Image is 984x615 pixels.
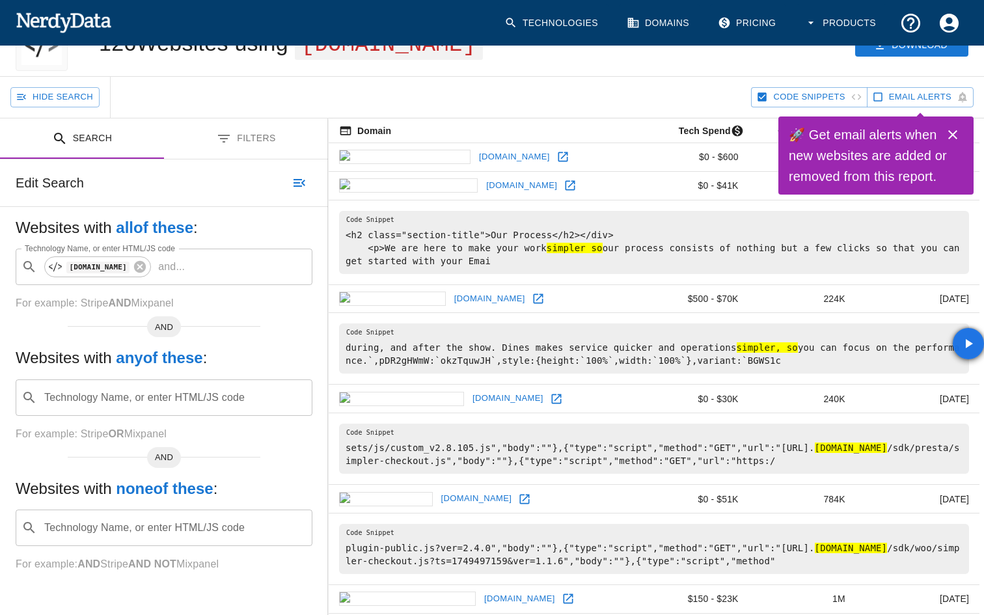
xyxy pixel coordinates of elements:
[815,543,888,553] hl: [DOMAIN_NAME]
[749,385,856,413] td: 240K
[751,87,867,107] button: Hide Code Snippets
[815,443,888,453] hl: [DOMAIN_NAME]
[116,480,213,497] b: none of these
[339,292,446,306] img: dines.co.uk icon
[153,259,190,275] p: and ...
[481,589,558,609] a: [DOMAIN_NAME]
[339,178,478,193] img: emailspedia.com icon
[339,524,969,574] pre: plugin-public.js?ver=2.4.0","body":""},{"type":"script","method":"GET","url":"[URL]. /sdk/woo/sim...
[856,584,979,613] td: [DATE]
[116,219,193,236] b: all of these
[635,584,748,613] td: $150 - $23K
[483,176,560,196] a: [DOMAIN_NAME]
[710,4,786,42] a: Pricing
[108,297,131,308] b: AND
[451,289,528,309] a: [DOMAIN_NAME]
[749,584,856,613] td: 1M
[339,392,464,406] img: rosepoupee.gr icon
[773,90,845,105] span: Hide Code Snippets
[737,342,798,353] hl: simpler, so
[635,171,748,200] td: $0 - $41K
[749,485,856,513] td: 784K
[619,4,700,42] a: Domains
[16,217,312,238] h5: Websites with :
[16,426,312,442] p: For example: Stripe Mixpanel
[116,349,202,366] b: any of these
[930,4,968,42] button: Account Settings
[469,389,547,409] a: [DOMAIN_NAME]
[147,321,181,334] span: AND
[99,31,483,55] h1: 126 Websites using
[635,385,748,413] td: $0 - $30K
[44,256,151,277] div: [DOMAIN_NAME]
[856,385,979,413] td: [DATE]
[147,451,181,464] span: AND
[476,147,553,167] a: [DOMAIN_NAME]
[773,123,856,139] span: A page popularity ranking based on a domain's backlinks. Smaller numbers signal more popular doma...
[635,284,748,313] td: $500 - $70K
[940,122,966,148] button: Close
[339,424,969,474] pre: sets/js/custom_v2.8.105.js","body":""},{"type":"script","method":"GET","url":"[URL]. /sdk/presta/...
[339,123,391,139] span: The registered domain name (i.e. "nerdydata.com").
[889,90,951,105] span: Get email alerts with newly found website results. Click to enable.
[553,147,573,167] a: Open kchodorow.com in new window
[497,4,608,42] a: Technologies
[438,489,515,509] a: [DOMAIN_NAME]
[867,87,974,107] button: Get email alerts with newly found website results. Click to enable.
[339,492,433,506] img: kaktos.gr icon
[547,389,566,409] a: Open rosepoupee.gr in new window
[16,556,312,572] p: For example: Stripe Mixpanel
[662,123,749,139] span: The estimated minimum and maximum annual tech spend each webpage has, based on the free, freemium...
[16,295,312,311] p: For example: Stripe Mixpanel
[515,489,534,509] a: Open kaktos.gr in new window
[77,558,100,569] b: AND
[339,323,969,374] pre: during, and after the show. Dines makes service quicker and operations you can focus on the perfo...
[128,558,176,569] b: AND NOT
[635,143,748,172] td: $0 - $600
[25,243,175,254] label: Technology Name, or enter HTML/JS code
[339,150,471,164] img: kchodorow.com icon
[16,172,84,193] h6: Edit Search
[16,9,111,35] img: NerdyData.com
[16,478,312,499] h5: Websites with :
[66,262,130,273] code: [DOMAIN_NAME]
[528,289,548,308] a: Open dines.co.uk in new window
[749,143,856,172] td: 105K
[558,589,578,608] a: Open getreplybox.com in new window
[560,176,580,195] a: Open emailspedia.com in new window
[108,428,124,439] b: OR
[16,348,312,368] h5: Websites with :
[789,124,948,187] h6: 🚀 Get email alerts when new websites are added or removed from this report.
[749,171,856,200] td: 122K
[635,485,748,513] td: $0 - $51K
[164,118,328,159] button: Filters
[892,4,930,42] button: Support and Documentation
[856,485,979,513] td: [DATE]
[797,4,886,42] button: Products
[547,243,603,253] hl: simpler so
[339,211,969,274] pre: <h2 class="section-title">Our Process</h2></div> <p>We are here to make your work our process con...
[856,284,979,313] td: [DATE]
[10,87,100,107] button: Hide Search
[339,592,476,606] img: getreplybox.com icon
[749,284,856,313] td: 224K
